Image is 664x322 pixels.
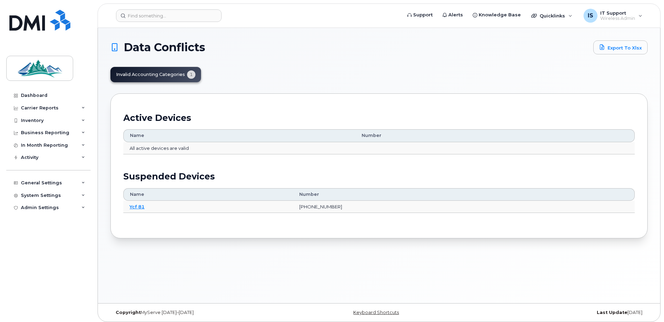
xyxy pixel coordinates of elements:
td: [PHONE_NUMBER] [293,201,635,213]
strong: Copyright [116,310,141,315]
a: Export to Xlsx [593,40,648,54]
h2: Suspended Devices [123,171,635,182]
th: Name [123,129,355,142]
h2: Active Devices [123,113,635,123]
th: Name [123,188,293,201]
a: Keyboard Shortcuts [353,310,399,315]
th: Number [293,188,635,201]
td: All active devices are valid [123,142,635,155]
div: MyServe [DATE]–[DATE] [110,310,289,315]
strong: Last Update [597,310,627,315]
div: [DATE] [469,310,648,315]
a: Ycf 81 [130,204,145,209]
span: Data Conflicts [124,42,205,53]
th: Number [355,129,635,142]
